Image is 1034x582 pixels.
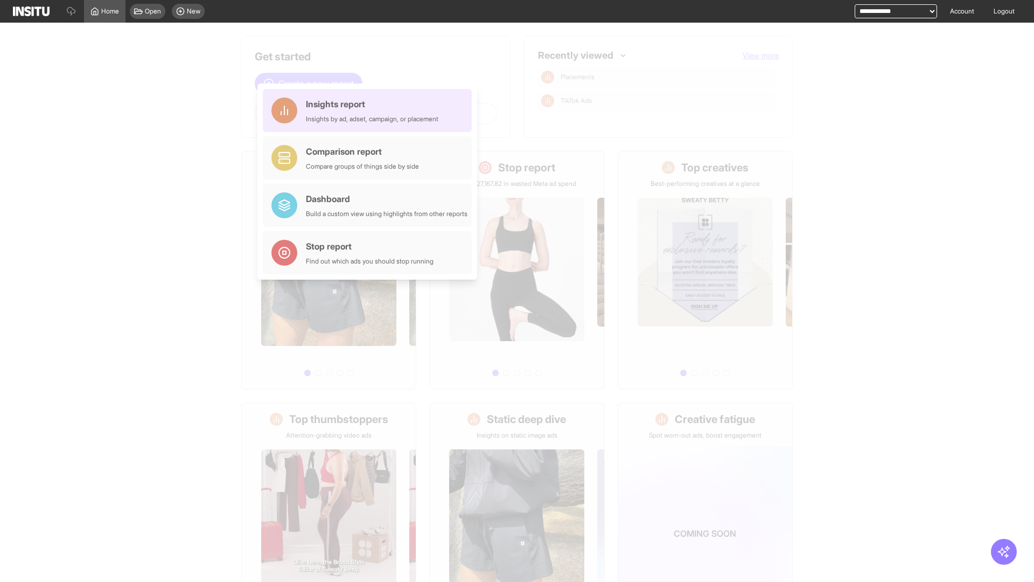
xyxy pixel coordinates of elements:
[187,7,200,16] span: New
[306,145,419,158] div: Comparison report
[306,210,467,218] div: Build a custom view using highlights from other reports
[306,162,419,171] div: Compare groups of things side by side
[306,192,467,205] div: Dashboard
[145,7,161,16] span: Open
[13,6,50,16] img: Logo
[101,7,119,16] span: Home
[306,98,438,110] div: Insights report
[306,115,438,123] div: Insights by ad, adset, campaign, or placement
[306,257,434,266] div: Find out which ads you should stop running
[306,240,434,253] div: Stop report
